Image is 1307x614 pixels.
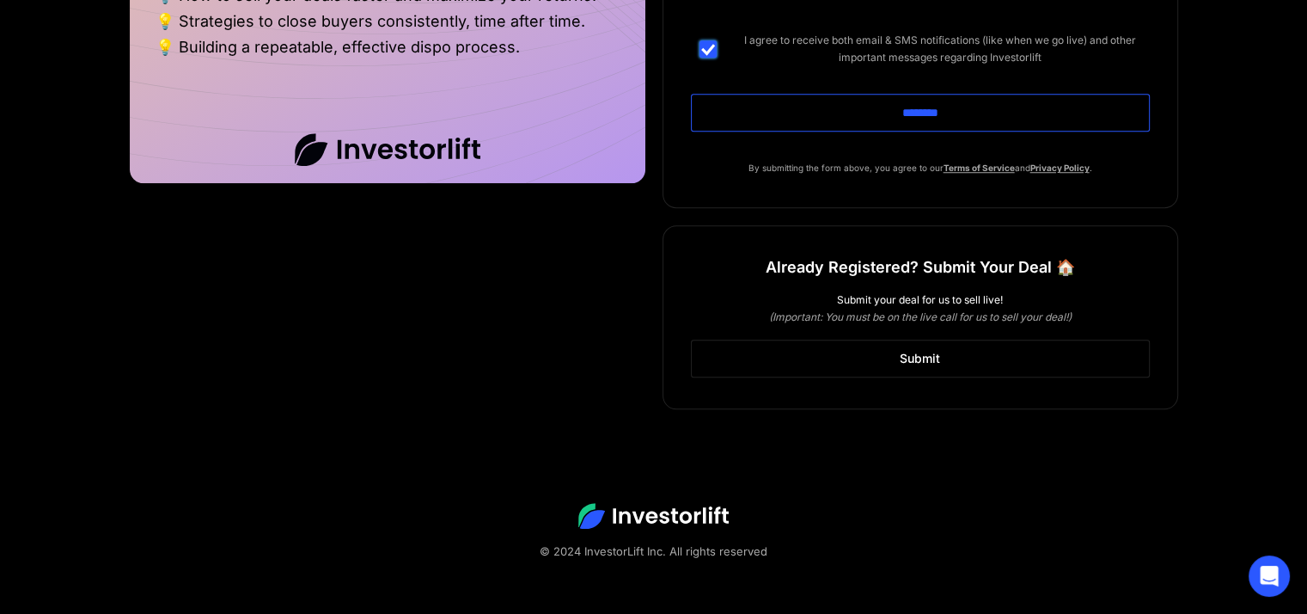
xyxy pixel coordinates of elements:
li: 💡 Strategies to close buyers consistently, time after time. [156,13,620,39]
p: By submitting the form above, you agree to our and . [691,159,1150,176]
h1: Already Registered? Submit Your Deal 🏠 [766,252,1075,283]
div: Open Intercom Messenger [1249,556,1290,597]
li: 💡 Building a repeatable, effective dispo process. [156,39,620,56]
div: © 2024 InvestorLift Inc. All rights reserved [69,543,1238,560]
div: Submit your deal for us to sell live! [691,292,1150,309]
a: Terms of Service [944,163,1015,173]
a: Privacy Policy [1030,163,1090,173]
a: Submit [691,340,1150,378]
span: I agree to receive both email & SMS notifications (like when we go live) and other important mess... [730,32,1150,66]
em: (Important: You must be on the live call for us to sell your deal!) [769,310,1072,323]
